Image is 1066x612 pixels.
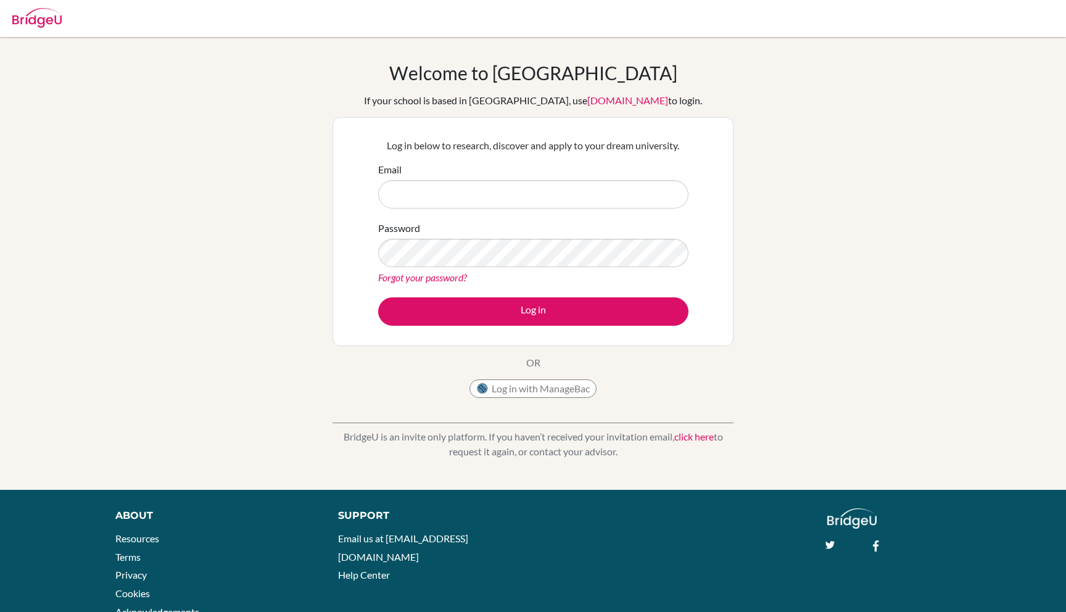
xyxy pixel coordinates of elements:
[378,297,688,326] button: Log in
[827,508,877,529] img: logo_white@2x-f4f0deed5e89b7ecb1c2cc34c3e3d731f90f0f143d5ea2071677605dd97b5244.png
[115,532,159,544] a: Resources
[378,271,467,283] a: Forgot your password?
[674,431,714,442] a: click here
[338,508,519,523] div: Support
[389,62,677,84] h1: Welcome to [GEOGRAPHIC_DATA]
[378,138,688,153] p: Log in below to research, discover and apply to your dream university.
[526,355,540,370] p: OR
[12,8,62,28] img: Bridge-U
[115,508,310,523] div: About
[115,551,141,563] a: Terms
[378,221,420,236] label: Password
[115,587,150,599] a: Cookies
[115,569,147,581] a: Privacy
[338,532,468,563] a: Email us at [EMAIL_ADDRESS][DOMAIN_NAME]
[364,93,702,108] div: If your school is based in [GEOGRAPHIC_DATA], use to login.
[338,569,390,581] a: Help Center
[378,162,402,177] label: Email
[333,429,733,459] p: BridgeU is an invite only platform. If you haven’t received your invitation email, to request it ...
[469,379,597,398] button: Log in with ManageBac
[587,94,668,106] a: [DOMAIN_NAME]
